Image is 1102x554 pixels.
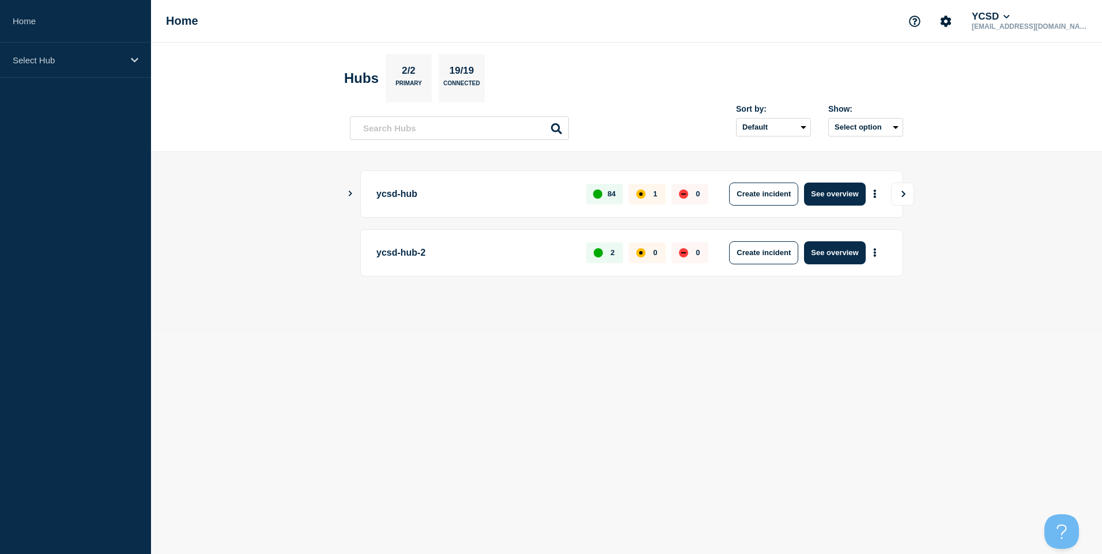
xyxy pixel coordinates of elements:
[828,104,903,113] div: Show:
[653,189,657,198] p: 1
[348,189,353,198] button: Show Connected Hubs
[729,183,798,206] button: Create incident
[376,241,573,264] p: ycsd-hub-2
[166,14,198,28] h1: Home
[610,248,614,257] p: 2
[607,189,616,198] p: 84
[969,22,1089,31] p: [EMAIL_ADDRESS][DOMAIN_NAME]
[934,9,958,33] button: Account settings
[969,11,1012,22] button: YCSD
[344,70,379,86] h2: Hubs
[593,189,602,199] div: up
[679,248,688,257] div: down
[867,183,882,204] button: More actions
[828,118,903,136] button: Select option
[903,9,927,33] button: Support
[443,80,480,92] p: Connected
[679,189,688,199] div: down
[736,104,811,113] div: Sort by:
[736,118,811,136] select: Sort by
[804,183,865,206] button: See overview
[653,248,657,257] p: 0
[636,189,646,199] div: affected
[804,241,865,264] button: See overview
[350,116,569,140] input: Search Hubs
[696,248,700,257] p: 0
[636,248,646,257] div: affected
[376,183,573,206] p: ycsd-hub
[13,55,123,65] p: Select Hub
[445,65,478,80] p: 19/19
[696,189,700,198] p: 0
[891,183,914,206] button: View
[729,241,798,264] button: Create incident
[867,242,882,263] button: More actions
[1044,514,1079,549] iframe: Help Scout Beacon - Open
[398,65,420,80] p: 2/2
[395,80,422,92] p: Primary
[594,248,603,257] div: up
